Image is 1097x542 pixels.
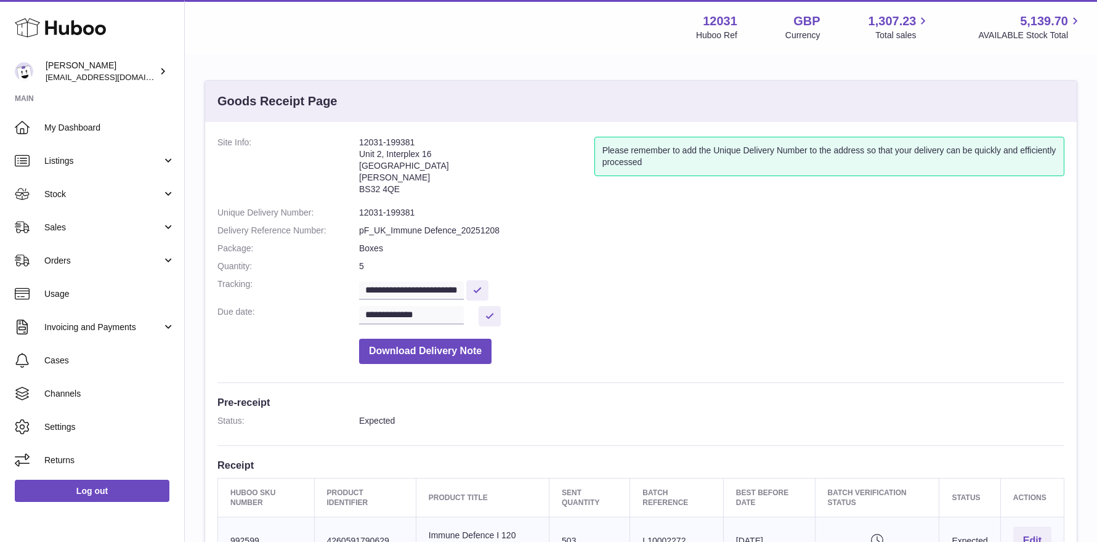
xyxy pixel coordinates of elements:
[217,243,359,254] dt: Package:
[217,261,359,272] dt: Quantity:
[359,225,1064,237] dd: pF_UK_Immune Defence_20251208
[15,480,169,502] a: Log out
[359,207,1064,219] dd: 12031-199381
[44,288,175,300] span: Usage
[217,415,359,427] dt: Status:
[1000,478,1064,517] th: Actions
[44,188,162,200] span: Stock
[939,478,1000,517] th: Status
[44,421,175,433] span: Settings
[868,13,917,30] span: 1,307.23
[15,62,33,81] img: admin@makewellforyou.com
[785,30,820,41] div: Currency
[1020,13,1068,30] span: 5,139.70
[44,222,162,233] span: Sales
[44,322,162,333] span: Invoicing and Payments
[44,355,175,366] span: Cases
[218,478,315,517] th: Huboo SKU Number
[868,13,931,41] a: 1,307.23 Total sales
[314,478,416,517] th: Product Identifier
[594,137,1064,176] div: Please remember to add the Unique Delivery Number to the address so that your delivery can be qui...
[44,155,162,167] span: Listings
[217,225,359,237] dt: Delivery Reference Number:
[978,13,1082,41] a: 5,139.70 AVAILABLE Stock Total
[46,72,181,82] span: [EMAIL_ADDRESS][DOMAIN_NAME]
[44,455,175,466] span: Returns
[217,278,359,300] dt: Tracking:
[217,458,1064,472] h3: Receipt
[723,478,815,517] th: Best Before Date
[217,93,338,110] h3: Goods Receipt Page
[549,478,630,517] th: Sent Quantity
[630,478,723,517] th: Batch Reference
[44,255,162,267] span: Orders
[46,60,156,83] div: [PERSON_NAME]
[359,137,594,201] address: 12031-199381 Unit 2, Interplex 16 [GEOGRAPHIC_DATA] [PERSON_NAME] BS32 4QE
[875,30,930,41] span: Total sales
[978,30,1082,41] span: AVAILABLE Stock Total
[416,478,549,517] th: Product title
[359,415,1064,427] dd: Expected
[44,388,175,400] span: Channels
[44,122,175,134] span: My Dashboard
[703,13,737,30] strong: 12031
[359,261,1064,272] dd: 5
[359,339,492,364] button: Download Delivery Note
[815,478,939,517] th: Batch Verification Status
[696,30,737,41] div: Huboo Ref
[217,137,359,201] dt: Site Info:
[217,395,1064,409] h3: Pre-receipt
[217,207,359,219] dt: Unique Delivery Number:
[793,13,820,30] strong: GBP
[217,306,359,326] dt: Due date:
[359,243,1064,254] dd: Boxes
